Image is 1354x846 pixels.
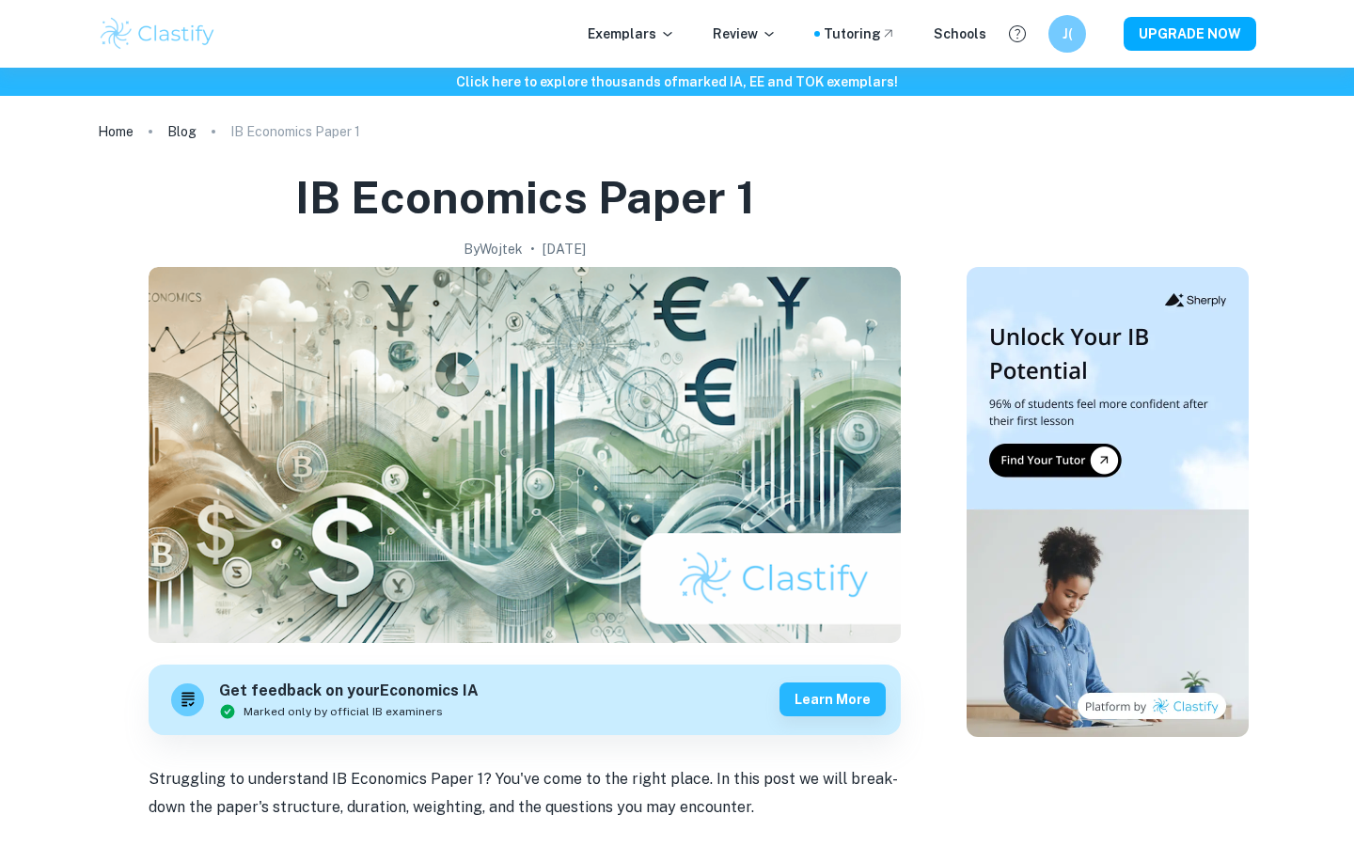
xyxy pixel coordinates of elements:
[824,23,896,44] a: Tutoring
[244,703,443,720] span: Marked only by official IB examiners
[149,267,901,643] img: IB Economics Paper 1 cover image
[149,665,901,735] a: Get feedback on yourEconomics IAMarked only by official IB examinersLearn more
[98,118,134,145] a: Home
[98,15,217,53] img: Clastify logo
[295,167,755,227] h1: IB Economics Paper 1
[779,682,886,716] button: Learn more
[464,239,523,259] h2: By Wojtek
[1001,18,1033,50] button: Help and Feedback
[1124,17,1256,51] button: UPGRADE NOW
[4,71,1350,92] h6: Click here to explore thousands of marked IA, EE and TOK exemplars !
[530,239,535,259] p: •
[588,23,675,44] p: Exemplars
[967,267,1249,737] img: Thumbnail
[934,23,986,44] a: Schools
[230,121,360,142] p: IB Economics Paper 1
[1048,15,1086,53] button: J(
[219,680,479,703] h6: Get feedback on your Economics IA
[543,239,586,259] h2: [DATE]
[1057,23,1078,44] h6: J(
[713,23,777,44] p: Review
[149,765,901,822] p: Struggling to understand IB Economics Paper 1? You've come to the right place. In this post we wi...
[167,118,197,145] a: Blog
